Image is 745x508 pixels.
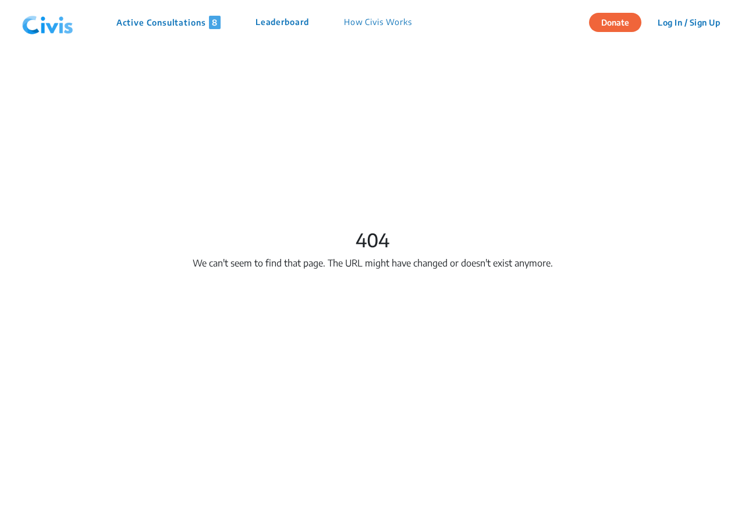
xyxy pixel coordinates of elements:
[589,13,641,32] button: Donate
[209,16,221,29] span: 8
[344,16,412,29] p: How Civis Works
[256,16,309,29] p: Leaderboard
[589,16,650,27] a: Donate
[650,13,728,31] button: Log In / Sign Up
[116,16,221,29] p: Active Consultations
[356,229,389,251] h2: 404
[193,256,553,270] p: We can't seem to find that page. The URL might have changed or doesn't exist anymore.
[17,5,78,40] img: navlogo.png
